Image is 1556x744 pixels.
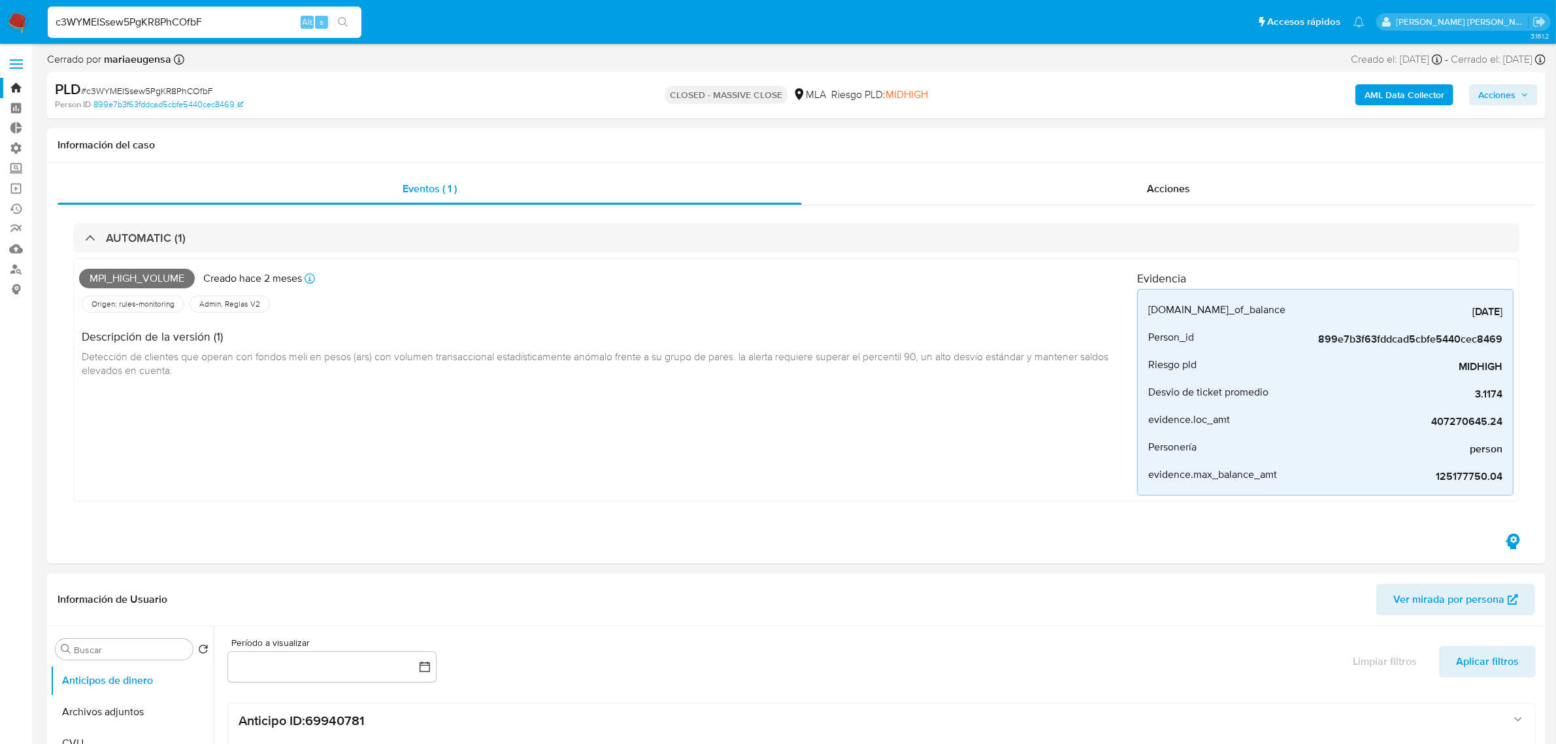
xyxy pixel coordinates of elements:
a: Notificaciones [1353,16,1365,27]
span: Admin. Reglas V2 [198,299,261,309]
div: Cerrado el: [DATE] [1451,52,1546,67]
h3: AUTOMATIC (1) [106,231,186,245]
span: Alt [302,16,312,28]
span: Riesgo PLD: [831,88,928,102]
b: Person ID [55,99,91,110]
b: AML Data Collector [1365,84,1444,105]
b: mariaeugensa [101,52,171,67]
span: Cerrado por [47,52,171,67]
span: # c3WYMEISsew5PgKR8PhCOfbF [81,84,213,97]
button: search-icon [329,13,356,31]
h4: Descripción de la versión (1) [82,330,1127,344]
button: Buscar [61,644,71,654]
button: Ver mirada por persona [1376,584,1535,615]
span: Detección de clientes que operan con fondos meli en pesos (ars) con volumen transaccional estadís... [82,349,1111,378]
span: Accesos rápidos [1267,15,1340,29]
div: AUTOMATIC (1) [73,223,1519,253]
div: Creado el: [DATE] [1351,52,1442,67]
button: Acciones [1469,84,1538,105]
span: Origen: rules-monitoring [90,299,176,309]
span: Acciones [1147,181,1190,196]
button: Archivos adjuntos [50,696,214,728]
button: Volver al orden por defecto [198,644,208,658]
span: s [320,16,323,28]
button: Anticipos de dinero [50,665,214,696]
span: Acciones [1478,84,1515,105]
h1: Información de Usuario [58,593,167,606]
span: Eventos ( 1 ) [403,181,457,196]
p: CLOSED - MASSIVE CLOSE [665,86,787,104]
input: Buscar usuario o caso... [48,14,361,31]
p: federico.pizzingrilli@mercadolibre.com [1397,16,1529,28]
span: MIDHIGH [886,87,928,102]
span: Ver mirada por persona [1393,584,1504,615]
button: AML Data Collector [1355,84,1453,105]
span: - [1445,52,1448,67]
a: Salir [1532,15,1546,29]
a: 899e7b3f63fddcad5cbfe5440cec8469 [93,99,243,110]
p: Creado hace 2 meses [203,271,302,286]
div: MLA [793,88,826,102]
h1: Información del caso [58,139,1535,152]
input: Buscar [74,644,188,656]
span: Mpi_high_volume [79,269,195,288]
b: PLD [55,78,81,99]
